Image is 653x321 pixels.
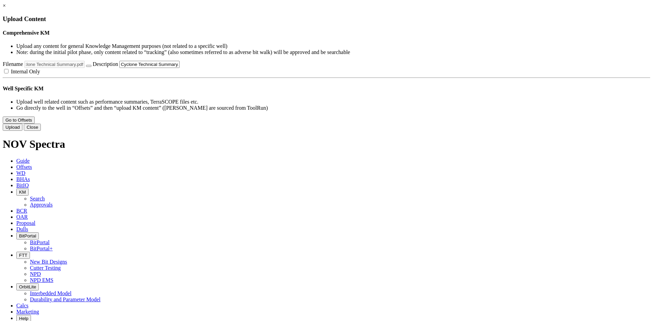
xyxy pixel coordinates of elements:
[19,233,36,238] span: BitPortal
[30,271,41,277] a: NPD
[19,284,36,289] span: OrbitLite
[3,117,35,124] button: Go to Offsets
[16,226,28,232] span: Dulls
[30,202,53,208] a: Approvals
[3,124,22,131] button: Upload
[3,15,46,22] span: Upload Content
[11,69,40,74] span: Internal Only
[3,3,6,8] a: ×
[19,316,28,321] span: Help
[24,124,41,131] button: Close
[16,105,650,111] li: Go directly to the well in “Offsets” and then “upload KM content” ([PERSON_NAME] are sourced from...
[30,246,53,251] a: BitPortal+
[30,196,45,201] a: Search
[4,69,9,73] input: Internal Only
[16,43,650,49] li: Upload any content for general Knowledge Management purposes (not related to a specific well)
[30,297,101,302] a: Durability and Parameter Model
[19,253,27,258] span: FTT
[16,176,30,182] span: BHAs
[16,303,29,308] span: Calcs
[16,164,32,170] span: Offsets
[16,99,650,105] li: Upload well related content such as performance summaries, TerraSCOPE files etc.
[16,214,28,220] span: OAR
[30,259,67,265] a: New Bit Designs
[16,182,29,188] span: BitIQ
[3,61,23,67] span: Filename
[93,61,118,67] span: Description
[16,170,26,176] span: WD
[30,239,50,245] a: BitPortal
[3,30,650,36] h4: Comprehensive KM
[16,158,30,164] span: Guide
[19,190,26,195] span: KM
[30,290,71,296] a: Interbedded Model
[30,277,53,283] a: NPD EMS
[16,309,39,315] span: Marketing
[16,49,650,55] li: Note: during the initial pilot phase, only content related to “tracking” (also sometimes referred...
[3,86,650,92] h4: Well Specific KM
[16,208,27,214] span: BCR
[16,220,35,226] span: Proposal
[30,265,61,271] a: Cutter Testing
[3,138,650,150] h1: NOV Spectra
